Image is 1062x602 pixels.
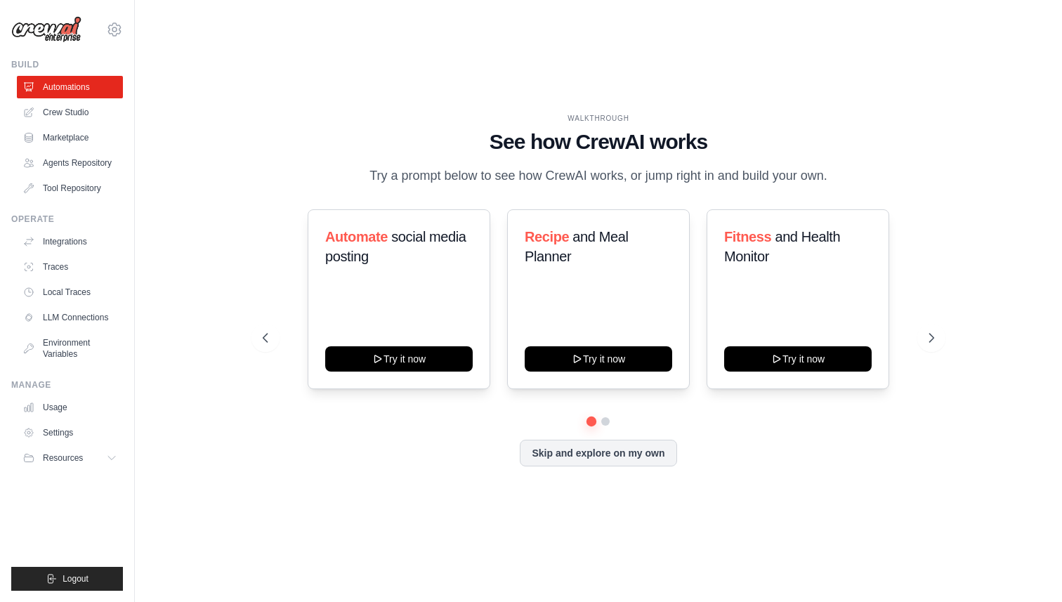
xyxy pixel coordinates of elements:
span: Automate [325,229,388,244]
span: and Health Monitor [724,229,840,264]
a: Integrations [17,230,123,253]
button: Try it now [724,346,872,372]
span: Recipe [525,229,569,244]
a: Settings [17,421,123,444]
a: LLM Connections [17,306,123,329]
a: Local Traces [17,281,123,303]
a: Marketplace [17,126,123,149]
button: Try it now [325,346,473,372]
a: Agents Repository [17,152,123,174]
span: Resources [43,452,83,464]
div: WALKTHROUGH [263,113,935,124]
button: Resources [17,447,123,469]
button: Try it now [525,346,672,372]
span: social media posting [325,229,466,264]
p: Try a prompt below to see how CrewAI works, or jump right in and build your own. [362,166,834,186]
a: Traces [17,256,123,278]
span: and Meal Planner [525,229,628,264]
button: Skip and explore on my own [520,440,676,466]
div: Operate [11,214,123,225]
span: Fitness [724,229,771,244]
a: Tool Repository [17,177,123,199]
a: Crew Studio [17,101,123,124]
div: Build [11,59,123,70]
a: Environment Variables [17,332,123,365]
a: Automations [17,76,123,98]
button: Logout [11,567,123,591]
a: Usage [17,396,123,419]
div: Manage [11,379,123,391]
img: Logo [11,16,81,43]
span: Logout [63,573,88,584]
h1: See how CrewAI works [263,129,935,155]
